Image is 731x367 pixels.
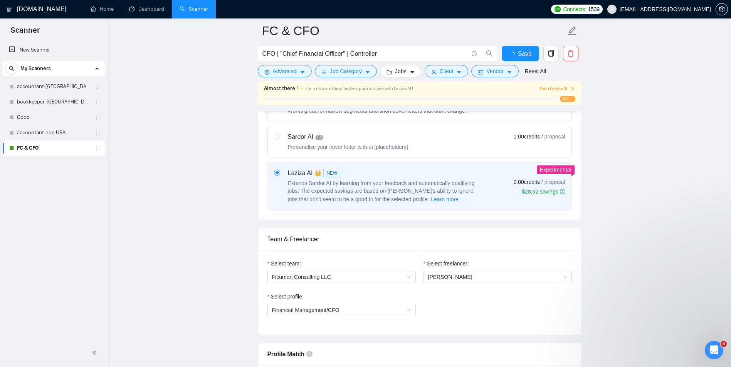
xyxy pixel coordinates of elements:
span: 👑 [314,168,322,178]
button: Save [502,46,539,61]
span: edit [567,26,577,36]
span: Learn more [431,195,459,204]
span: setting [716,6,728,12]
span: right [570,86,575,91]
button: search [482,46,497,61]
span: NEW [323,169,340,177]
a: accountant-[GEOGRAPHIC_DATA] [17,79,90,94]
span: setting [264,69,270,75]
span: Financial Management/CFO [272,307,339,313]
span: Job Category [330,67,362,75]
span: 1539 [588,5,600,13]
span: Vendor [486,67,503,75]
span: info-circle [306,351,313,357]
button: settingAdvancedcaret-down [258,65,312,77]
li: My Scanners [3,61,105,156]
div: Personalise your cover letter with ai [placeholders] [288,143,408,151]
img: logo [7,3,12,16]
span: delete [563,50,578,57]
span: Save [518,49,532,58]
div: $28.92 savings [522,188,565,195]
a: setting [716,6,728,12]
span: caret-down [300,69,305,75]
button: barsJob Categorycaret-down [315,65,377,77]
span: 0% [560,96,575,102]
span: Scanner [5,25,46,41]
button: userClientcaret-down [425,65,469,77]
div: Sardor AI 🤖 [288,132,408,142]
span: 4 [721,341,727,347]
span: bars [321,69,327,75]
span: My Scanners [20,61,51,76]
iframe: Intercom live chat [705,341,723,359]
button: copy [543,46,559,61]
a: accountant-non USA [17,125,90,140]
span: Connects: [563,5,586,13]
span: caret-down [456,69,462,75]
span: Extends Sardor AI by learning from your feedback and automatically qualifying jobs. The expected ... [288,180,475,202]
button: idcardVendorcaret-down [471,65,518,77]
span: Experimental [540,167,571,173]
span: caret-down [365,69,370,75]
span: 2.00 credits [514,178,540,186]
span: [PERSON_NAME] [428,274,472,280]
span: / proposal [541,133,565,140]
button: setting [716,3,728,15]
span: caret-down [507,69,512,75]
span: search [6,66,17,71]
span: 1.00 credits [514,132,540,141]
span: holder [95,83,101,90]
button: Laziza AI NEWExtends Sardor AI by learning from your feedback and automatically qualifying jobs. ... [430,195,459,204]
span: Select profile: [271,292,304,301]
span: caret-down [410,69,415,75]
button: folderJobscaret-down [380,65,422,77]
span: user [431,69,437,75]
a: Reset All [525,67,546,75]
span: holder [95,130,101,136]
a: bookkeeper-[GEOGRAPHIC_DATA] [17,94,90,110]
button: delete [563,46,578,61]
span: Train now and land better opportunities with Laziza AI ! [306,86,413,91]
input: Search Freelance Jobs... [262,49,468,58]
img: upwork-logo.png [555,6,561,12]
span: search [482,50,497,57]
span: Profile Match [267,351,305,357]
span: / proposal [541,178,565,186]
span: info-circle [560,189,565,194]
span: copy [544,50,558,57]
span: Advanced [273,67,297,75]
button: Train Laziza AI [539,85,575,92]
span: double-left [92,349,99,357]
span: idcard [478,69,483,75]
input: Scanner name... [262,21,566,40]
span: info-circle [472,51,477,56]
a: FC & CFO [17,140,90,156]
span: user [609,7,615,12]
span: Almost there ! [264,84,298,93]
span: loading [509,52,518,58]
span: folder [387,69,392,75]
span: Ficumen Consulting LLC [272,271,411,283]
a: New Scanner [9,42,99,58]
label: Select freelancer: [423,259,469,268]
a: homeHome [91,6,114,12]
span: Jobs [395,67,407,75]
span: holder [95,145,101,151]
div: Laziza AI [288,168,481,178]
li: New Scanner [3,42,105,58]
a: Odoo [17,110,90,125]
span: holder [95,114,101,120]
div: Team & Freelancer [267,228,572,250]
label: Select team: [267,259,301,268]
button: search [5,62,18,75]
span: Client [440,67,454,75]
span: holder [95,99,101,105]
a: dashboardDashboard [129,6,164,12]
a: searchScanner [180,6,208,12]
